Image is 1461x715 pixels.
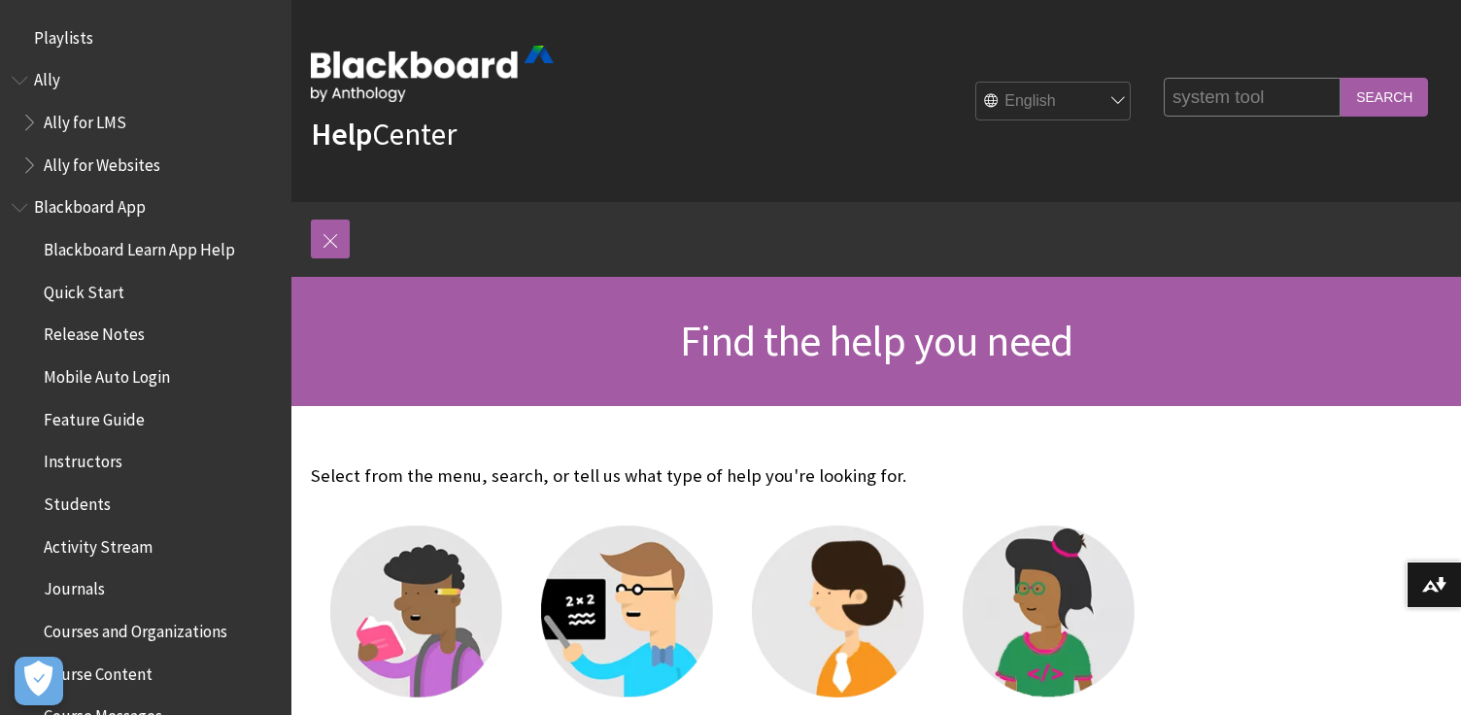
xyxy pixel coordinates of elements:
img: Administrator [752,526,924,698]
span: Courses and Organizations [44,615,227,641]
span: Instructors [44,446,122,472]
span: Find the help you need [680,314,1072,367]
button: Open Preferences [15,657,63,705]
img: Instructor [541,526,713,698]
span: Activity Stream [44,530,153,557]
nav: Book outline for Playlists [12,21,280,54]
input: Search [1341,78,1428,116]
strong: Help [311,115,372,153]
nav: Book outline for Anthology Ally Help [12,64,280,182]
span: Quick Start [44,276,124,302]
img: Student [330,526,502,698]
span: Blackboard Learn App Help [44,233,235,259]
span: Course Content [44,658,153,684]
span: Ally [34,64,60,90]
span: Ally for LMS [44,106,126,132]
span: Playlists [34,21,93,48]
span: Mobile Auto Login [44,360,170,387]
select: Site Language Selector [976,83,1132,121]
span: Journals [44,573,105,599]
span: Blackboard App [34,191,146,218]
p: Select from the menu, search, or tell us what type of help you're looking for. [311,463,1154,489]
img: Blackboard by Anthology [311,46,554,102]
a: HelpCenter [311,115,457,153]
span: Students [44,488,111,514]
span: Release Notes [44,319,145,345]
span: Ally for Websites [44,149,160,175]
span: Feature Guide [44,403,145,429]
